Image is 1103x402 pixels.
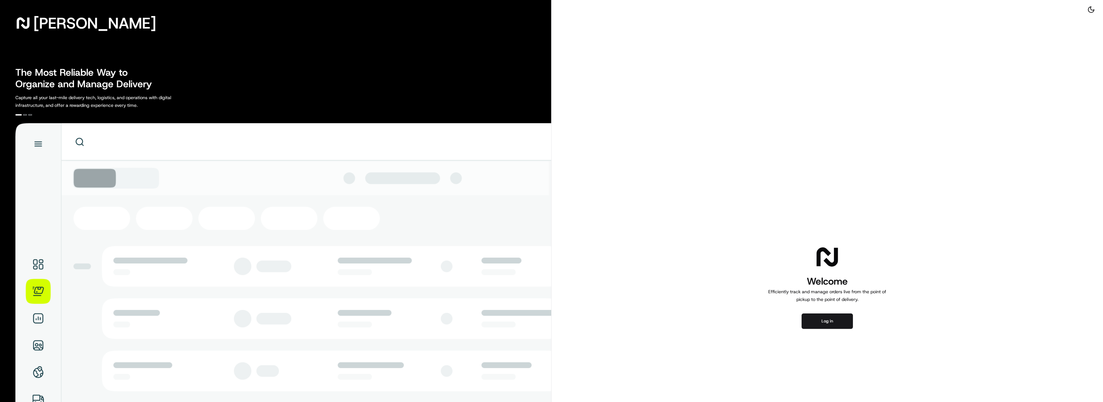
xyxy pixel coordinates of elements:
span: [PERSON_NAME] [33,17,156,30]
h2: The Most Reliable Way to Organize and Manage Delivery [15,67,159,90]
p: Capture all your last-mile delivery tech, logistics, and operations with digital infrastructure, ... [15,94,200,109]
h1: Welcome [766,275,889,288]
button: Log in [802,313,853,329]
p: Efficiently track and manage orders live from the point of pickup to the point of delivery. [766,288,889,303]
